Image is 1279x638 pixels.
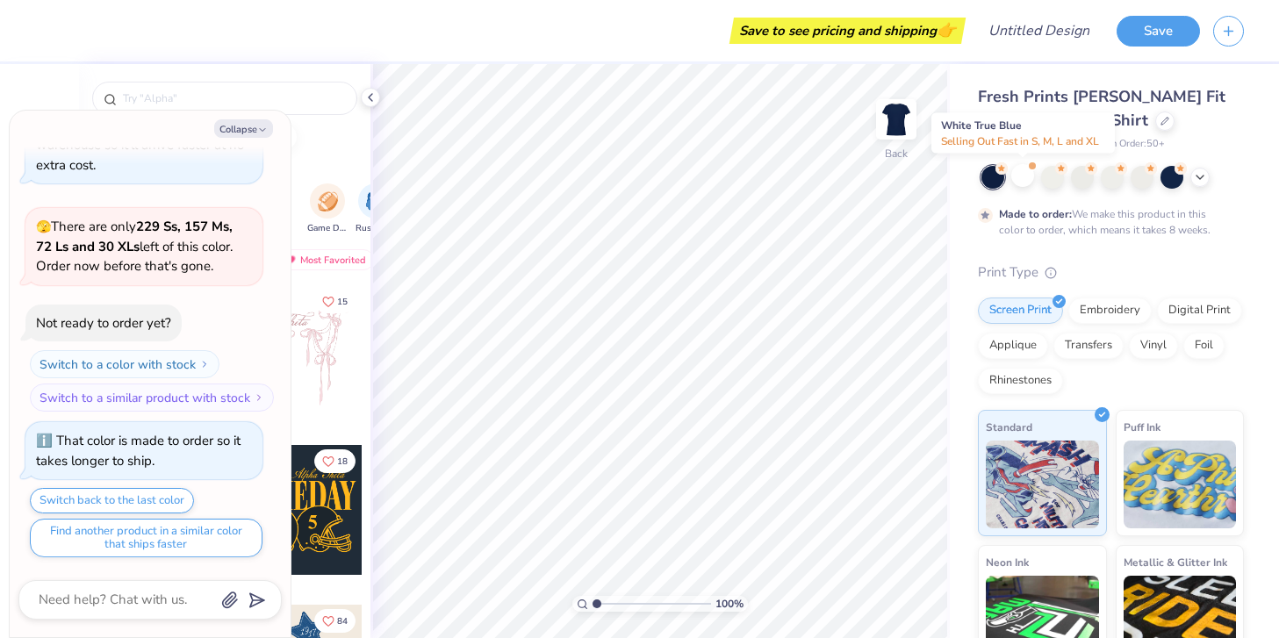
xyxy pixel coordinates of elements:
strong: Made to order: [999,207,1072,221]
button: filter button [307,183,348,235]
div: Embroidery [1068,297,1152,324]
span: Minimum Order: 50 + [1077,137,1165,152]
input: Try "Alpha" [121,90,346,107]
img: Standard [986,441,1099,528]
span: Selling Out Fast in S, M, L and XL [941,134,1099,148]
div: Transfers [1053,333,1124,359]
div: Screen Print [978,297,1063,324]
img: Back [879,102,914,137]
div: filter for Rush & Bid [356,183,396,235]
div: Most Favorited [275,249,374,270]
span: 100 % [715,596,744,612]
span: Puff Ink [1124,418,1160,436]
button: filter button [356,183,396,235]
span: Fresh Prints [PERSON_NAME] Fit [PERSON_NAME] Shirt [978,86,1225,131]
div: Save to see pricing and shipping [734,18,961,44]
img: Rush & Bid Image [366,191,386,211]
div: Rhinestones [978,368,1063,394]
div: That color ships directly from our warehouse so it’ll arrive faster at no extra cost. [36,117,248,174]
button: Switch back to the last color [30,488,194,513]
span: Rush & Bid [356,222,396,235]
span: Game Day [307,222,348,235]
span: 18 [337,457,348,466]
div: Vinyl [1129,333,1178,359]
img: Switch to a similar product with stock [254,392,264,403]
div: That color is made to order so it takes longer to ship. [36,432,241,470]
strong: 229 Ss, 157 Ms, 72 Ls and 30 XLs [36,218,233,255]
button: Like [314,290,356,313]
button: Collapse [214,119,273,138]
button: Like [314,609,356,633]
img: Puff Ink [1124,441,1237,528]
button: Find another product in a similar color that ships faster [30,519,262,557]
div: Applique [978,333,1048,359]
input: Untitled Design [974,13,1103,48]
div: We make this product in this color to order, which means it takes 8 weeks. [999,206,1215,238]
div: Foil [1183,333,1225,359]
span: Neon Ink [986,553,1029,571]
span: 🫣 [36,219,51,235]
span: 84 [337,617,348,626]
div: Digital Print [1157,297,1242,324]
span: Standard [986,418,1032,436]
span: 👉 [937,19,956,40]
img: Switch to a color with stock [199,359,210,369]
span: Metallic & Glitter Ink [1124,553,1227,571]
button: Switch to a similar product with stock [30,384,274,412]
span: There are only left of this color. Order now before that's gone. [36,218,233,275]
div: White True Blue [931,113,1115,154]
span: 15 [337,297,348,306]
img: Game Day Image [318,191,338,211]
button: Like [314,449,356,473]
button: Save [1117,16,1200,47]
div: Back [885,146,908,161]
div: Not ready to order yet? [36,314,171,332]
div: filter for Game Day [307,183,348,235]
div: Print Type [978,262,1244,283]
button: Switch to a color with stock [30,350,219,378]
